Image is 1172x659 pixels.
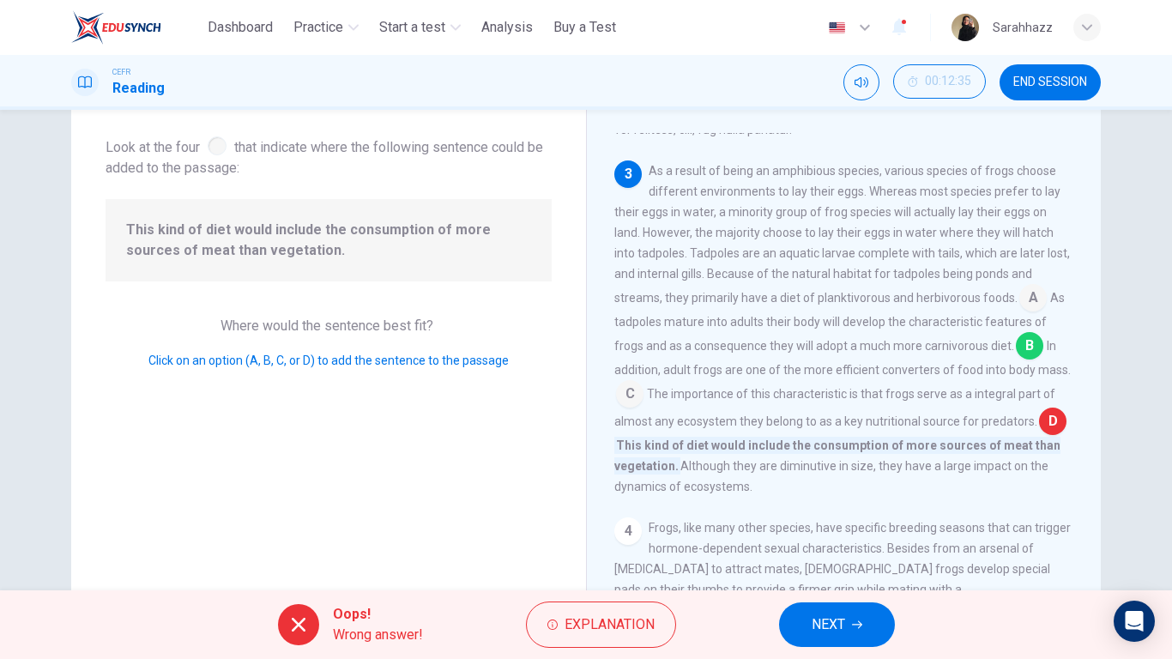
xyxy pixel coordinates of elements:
[565,613,655,637] span: Explanation
[547,12,623,43] button: Buy a Test
[287,12,365,43] button: Practice
[893,64,986,100] div: Hide
[333,625,423,645] span: Wrong answer!
[293,17,343,38] span: Practice
[614,387,1055,428] span: The importance of this characteristic is that frogs serve as a integral part of almost any ecosys...
[379,17,445,38] span: Start a test
[126,220,531,261] span: This kind of diet would include the consumption of more sources of meat than vegetation.
[481,17,533,38] span: Analysis
[1114,601,1155,642] div: Open Intercom Messenger
[614,160,642,188] div: 3
[812,613,845,637] span: NEXT
[106,133,552,178] span: Look at the four that indicate where the following sentence could be added to the passage:
[112,78,165,99] h1: Reading
[201,12,280,43] button: Dashboard
[208,17,273,38] span: Dashboard
[112,66,130,78] span: CEFR
[951,14,979,41] img: Profile picture
[1000,64,1101,100] button: END SESSION
[843,64,879,100] div: Mute
[826,21,848,34] img: en
[779,602,895,647] button: NEXT
[614,437,1060,475] span: This kind of diet would include the consumption of more sources of meat than vegetation.
[372,12,468,43] button: Start a test
[614,517,642,545] div: 4
[614,459,1048,493] span: Although they are diminutive in size, they have a large impact on the dynamics of ecosystems.
[71,10,161,45] img: ELTC logo
[925,75,971,88] span: 00:12:35
[1019,284,1047,311] span: A
[614,291,1065,353] span: As tadpoles mature into adults their body will develop the characteristic features of frogs and a...
[1016,332,1043,360] span: B
[474,12,540,43] button: Analysis
[221,317,437,334] span: Where would the sentence best fit?
[71,10,201,45] a: ELTC logo
[148,354,509,367] span: Click on an option (A, B, C, or D) to add the sentence to the passage
[614,164,1070,305] span: As a result of being an amphibious species, various species of frogs choose different environment...
[553,17,616,38] span: Buy a Test
[993,17,1053,38] div: Sarahhazz
[333,604,423,625] span: Oops!
[1039,408,1066,435] span: D
[893,64,986,99] button: 00:12:35
[526,602,676,648] button: Explanation
[616,380,643,408] span: C
[1013,76,1087,89] span: END SESSION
